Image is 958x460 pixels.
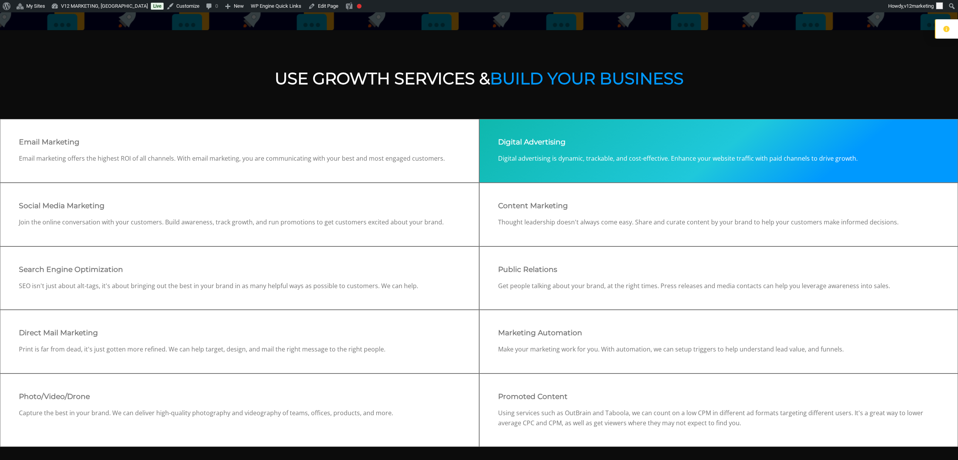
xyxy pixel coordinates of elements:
a: Live [151,3,164,10]
h3: Content Marketing [498,202,939,210]
h3: Email Marketing [19,138,460,146]
p: Get people talking about your brand, at the right times. Press releases and media contacts can he... [498,281,939,291]
h3: Direct Mail Marketing [19,329,460,337]
h3: Search Engine Optimization [19,265,460,274]
p: Using services such as OutBrain and Taboola, we can count on a low CPM in different ad formats ta... [498,408,939,428]
span: Build Your Business [490,68,684,88]
p: Digital advertising is dynamic, trackable, and cost-effective. Enhance your website traffic with ... [498,154,939,164]
span: v12marketing [904,3,934,9]
h3: Photo/Video/Drone [19,392,460,401]
h3: Public Relations [498,265,939,274]
p: SEO isn't just about alt-tags, it's about bringing out the best in your brand in as many helpful ... [19,281,460,291]
p: Join the online conversation with your customers. Build awareness, track growth, and run promotio... [19,217,460,227]
h3: Social Media Marketing [19,202,460,210]
iframe: Chat Widget [919,423,958,460]
p: Print is far from dead, it's just gotten more refined. We can help target, design, and mail the r... [19,345,460,355]
p: Thought leadership doesn't always come easy. Share and curate content by your brand to help your ... [498,217,939,227]
p: Make your marketing work for you. With automation, we can setup triggers to help understand lead ... [498,345,939,355]
h3: Marketing Automation [498,329,939,337]
h3: Digital Advertising [498,138,939,146]
h3: Promoted Content [498,392,939,401]
p: Capture the best in your brand. We can deliver high-quality photography and videography of teams,... [19,408,460,418]
div: Focus keyphrase not set [357,4,362,8]
p: Email marketing offers the highest ROI of all channels. With email marketing, you are communicati... [19,154,460,164]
